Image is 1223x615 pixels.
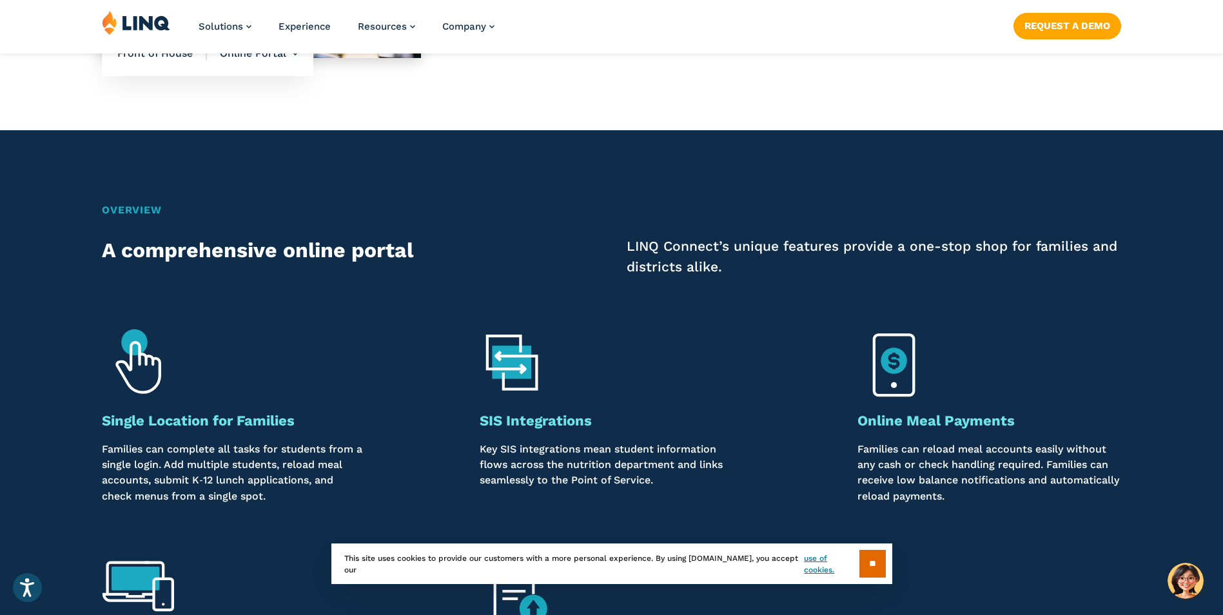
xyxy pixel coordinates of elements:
[199,10,494,53] nav: Primary Navigation
[804,552,859,576] a: use of cookies.
[207,31,298,76] li: Online Portal
[102,236,509,265] h2: A comprehensive online portal
[331,543,892,584] div: This site uses cookies to provide our customers with a more personal experience. By using [DOMAIN...
[857,413,1015,429] strong: Online Meal Payments
[358,21,407,32] span: Resources
[279,21,331,32] a: Experience
[857,442,1121,504] p: Families can reload meal accounts easily without any cash or check handling required. Families ca...
[480,442,743,504] p: Key SIS integrations mean student information flows across the nutrition department and links sea...
[442,21,486,32] span: Company
[117,46,207,61] span: Front of House
[1013,13,1121,39] a: Request a Demo
[627,236,1121,277] p: LINQ Connect’s unique features provide a one-stop shop for families and districts alike.
[199,21,251,32] a: Solutions
[1013,10,1121,39] nav: Button Navigation
[358,21,415,32] a: Resources
[102,442,366,504] p: Families can complete all tasks for students from a single login. Add multiple students, reload m...
[480,413,592,429] strong: SIS Integrations
[1168,563,1204,599] button: Hello, have a question? Let’s chat.
[102,10,170,35] img: LINQ | K‑12 Software
[102,413,295,429] strong: Single Location for Families
[199,21,243,32] span: Solutions
[102,202,1121,218] h2: Overview
[442,21,494,32] a: Company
